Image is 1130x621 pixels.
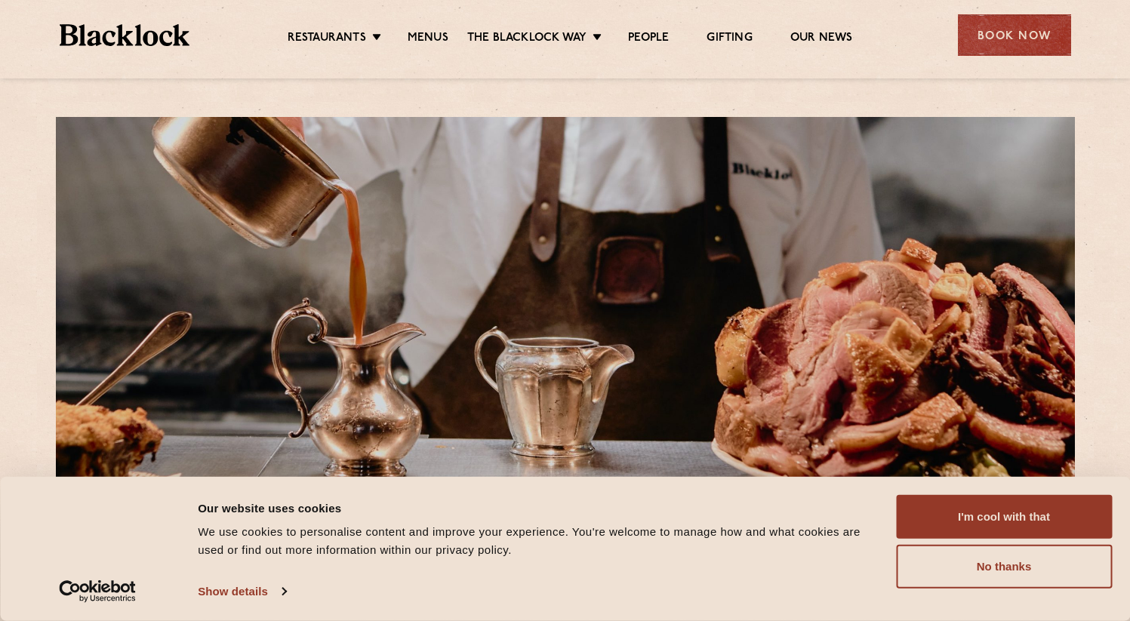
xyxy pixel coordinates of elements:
[707,31,752,48] a: Gifting
[32,580,164,603] a: Usercentrics Cookiebot - opens in a new window
[628,31,669,48] a: People
[467,31,587,48] a: The Blacklock Way
[198,523,879,559] div: We use cookies to personalise content and improve your experience. You're welcome to manage how a...
[198,580,285,603] a: Show details
[958,14,1071,56] div: Book Now
[896,495,1112,539] button: I'm cool with that
[288,31,366,48] a: Restaurants
[198,499,879,517] div: Our website uses cookies
[896,545,1112,589] button: No thanks
[60,24,190,46] img: BL_Textured_Logo-footer-cropped.svg
[790,31,853,48] a: Our News
[408,31,448,48] a: Menus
